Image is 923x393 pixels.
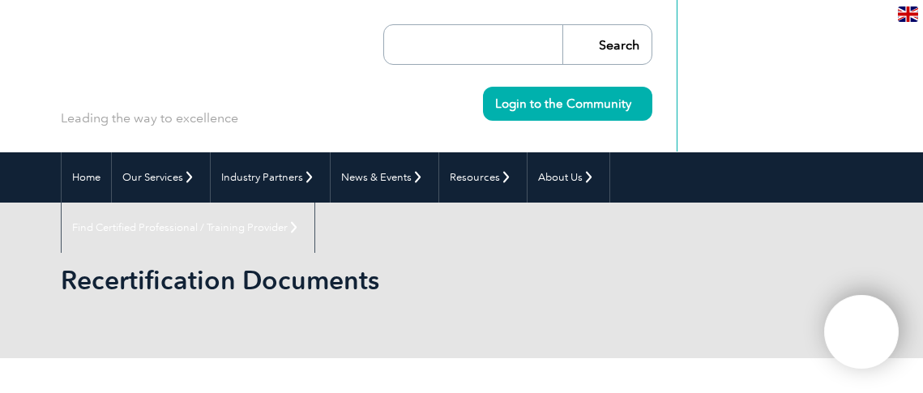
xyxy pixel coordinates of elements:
[331,152,438,203] a: News & Events
[841,312,882,352] img: svg+xml;nitro-empty-id=ODU2OjExNg==-1;base64,PHN2ZyB2aWV3Qm94PSIwIDAgNDAwIDQwMCIgd2lkdGg9IjQwMCIg...
[62,152,111,203] a: Home
[562,25,652,64] input: Search
[631,99,640,108] img: svg+xml;nitro-empty-id=MzU0OjIyMw==-1;base64,PHN2ZyB2aWV3Qm94PSIwIDAgMTEgMTEiIHdpZHRoPSIxMSIgaGVp...
[61,267,622,293] h2: Recertification Documents
[439,152,527,203] a: Resources
[112,152,210,203] a: Our Services
[528,152,609,203] a: About Us
[211,152,330,203] a: Industry Partners
[61,109,238,127] p: Leading the way to excellence
[898,6,918,22] img: en
[62,203,314,253] a: Find Certified Professional / Training Provider
[483,87,652,121] a: Login to the Community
